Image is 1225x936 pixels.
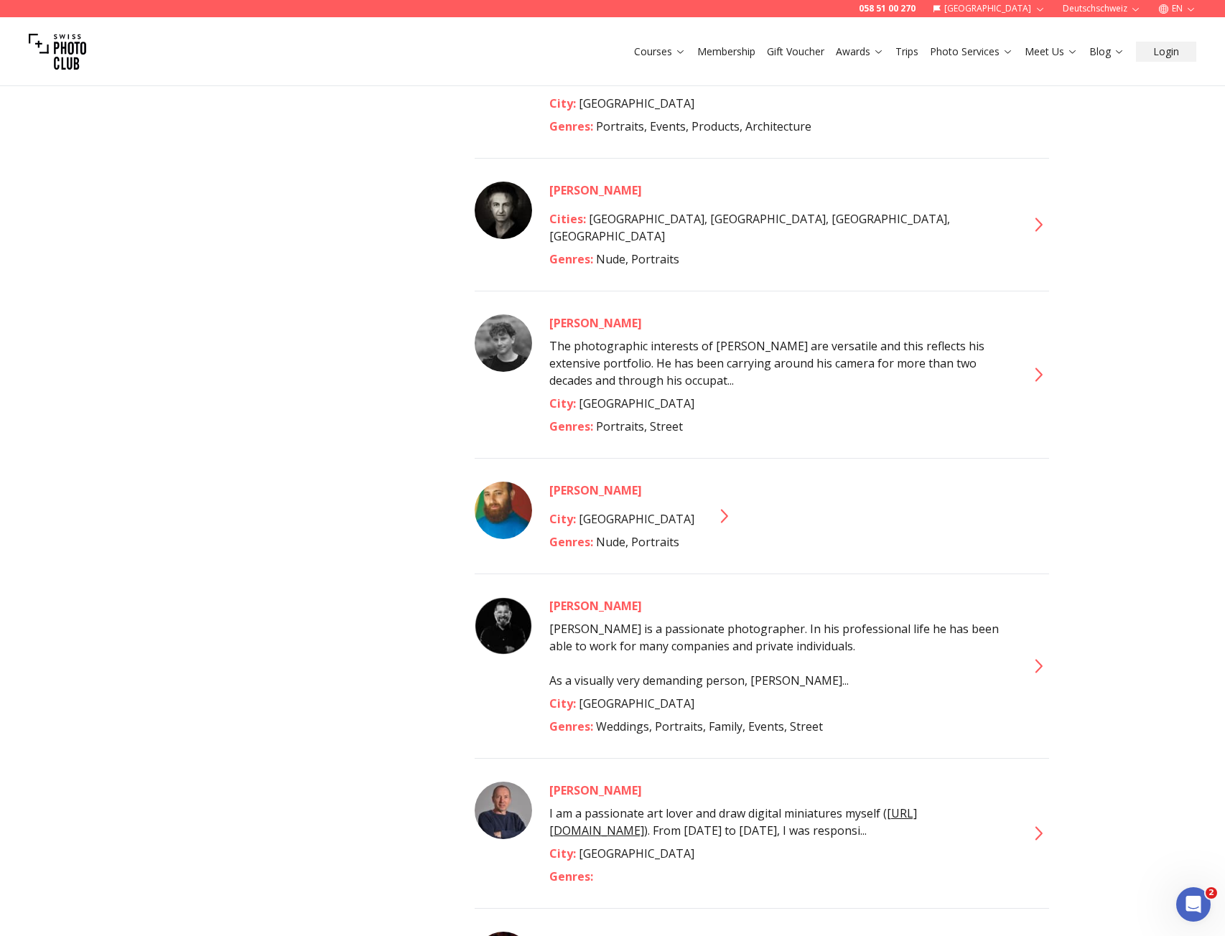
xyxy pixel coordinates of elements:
button: Membership [691,42,761,62]
span: The photographic interests of [PERSON_NAME] are versatile and this reflects his extensive portfol... [549,338,984,388]
span: Genres : [549,418,596,434]
a: Membership [697,45,755,59]
a: Awards [836,45,884,59]
span: City : [549,396,579,411]
img: Niels Menko [475,597,532,655]
iframe: Intercom live chat [1176,887,1211,922]
button: Courses [628,42,691,62]
span: Genres : [549,118,596,134]
span: I am a passionate art lover and draw digital miniatures myself ( ). From [DATE] to [DATE], I was ... [549,805,917,838]
div: [GEOGRAPHIC_DATA] [549,95,1009,112]
span: City : [549,846,579,861]
a: [PERSON_NAME] [549,782,1009,799]
span: 2 [1206,887,1217,899]
img: Mischa Badasyan [475,482,532,539]
span: Genres : [549,534,596,550]
a: [PERSON_NAME] [549,314,1009,332]
span: Cities : [549,211,589,227]
div: Nude, Portraits [549,251,1009,268]
img: Swiss photo club [29,23,86,80]
span: Genres : [549,719,596,734]
img: Matthias Gaberthüel [475,314,532,372]
span: City : [549,511,579,527]
div: [GEOGRAPHIC_DATA] [549,845,1009,862]
img: Marco Benedetti [475,182,532,239]
div: [GEOGRAPHIC_DATA] [549,510,694,528]
button: Trips [890,42,924,62]
div: Weddings, Portraits, Family, Events, Street [549,718,1009,735]
button: Photo Services [924,42,1019,62]
span: Genres : [549,251,596,267]
a: [PERSON_NAME] [549,182,1009,199]
div: Portraits, Street [549,418,1009,435]
a: Photo Services [930,45,1013,59]
a: Courses [634,45,686,59]
span: City : [549,95,579,111]
a: Gift Voucher [767,45,824,59]
a: Meet Us [1025,45,1078,59]
img: Oleksiy Zalesny [475,782,532,839]
button: Login [1136,42,1196,62]
div: [GEOGRAPHIC_DATA] [549,695,1009,712]
button: Awards [830,42,890,62]
div: Portraits, Events, Products, Architecture [549,118,1009,135]
button: Meet Us [1019,42,1084,62]
a: 058 51 00 270 [859,3,916,14]
span: City : [549,696,579,711]
a: [PERSON_NAME] [549,482,694,499]
div: [GEOGRAPHIC_DATA], [GEOGRAPHIC_DATA], [GEOGRAPHIC_DATA], [GEOGRAPHIC_DATA] [549,210,1009,245]
div: [GEOGRAPHIC_DATA] [549,395,1009,412]
p: [PERSON_NAME] is a passionate photographer. In his professional life he has been able to work for... [549,620,1009,655]
a: [PERSON_NAME] [549,597,1009,614]
button: Blog [1084,42,1130,62]
a: Blog [1089,45,1124,59]
a: Trips [895,45,918,59]
div: Nude, Portraits [549,533,694,551]
span: As a visually very demanding person, [PERSON_NAME]... [549,620,1009,688]
button: Gift Voucher [761,42,830,62]
span: Genres : [549,869,593,884]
